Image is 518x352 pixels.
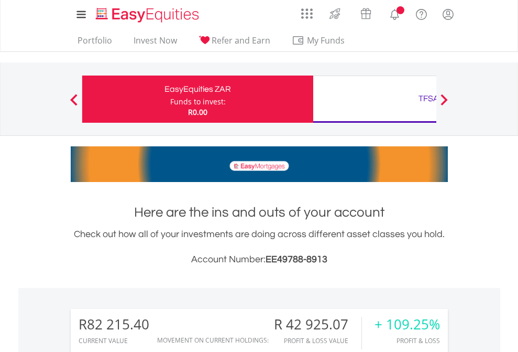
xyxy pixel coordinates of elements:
[274,337,361,344] div: Profit & Loss Value
[79,337,149,344] div: CURRENT VALUE
[157,337,269,344] div: Movement on Current Holdings:
[71,252,448,267] h3: Account Number:
[170,97,226,107] div: Funds to invest:
[73,35,116,51] a: Portfolio
[408,3,435,24] a: FAQ's and Support
[129,35,181,51] a: Invest Now
[326,5,344,22] img: thrive-v2.svg
[374,337,440,344] div: Profit & Loss
[71,227,448,267] div: Check out how all of your investments are doing across different asset classes you hold.
[79,317,149,332] div: R82 215.40
[357,5,374,22] img: vouchers-v2.svg
[292,34,360,47] span: My Funds
[212,35,270,46] span: Refer and Earn
[92,3,203,24] a: Home page
[266,254,327,264] span: EE49788-8913
[71,146,448,182] img: EasyMortage Promotion Banner
[435,3,461,26] a: My Profile
[94,6,203,24] img: EasyEquities_Logo.png
[89,82,307,97] div: EasyEquities ZAR
[274,317,361,332] div: R 42 925.07
[434,99,455,110] button: Next
[194,35,274,51] a: Refer and Earn
[374,317,440,332] div: + 109.25%
[381,3,408,24] a: Notifications
[71,203,448,222] h1: Here are the ins and outs of your account
[301,8,313,19] img: grid-menu-icon.svg
[294,3,319,19] a: AppsGrid
[63,99,84,110] button: Previous
[350,3,381,22] a: Vouchers
[188,107,207,117] span: R0.00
